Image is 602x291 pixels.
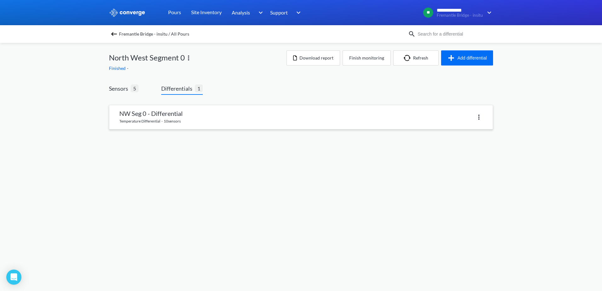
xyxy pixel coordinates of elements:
[292,9,302,16] img: downArrow.svg
[254,9,264,16] img: downArrow.svg
[404,55,413,61] img: icon-refresh.svg
[483,9,493,16] img: downArrow.svg
[393,50,439,66] button: Refresh
[119,30,189,38] span: Fremantle Bridge - insitu / All Pours
[131,84,139,92] span: 5
[447,54,457,62] img: icon-plus.svg
[109,66,127,71] span: Finished
[287,50,340,66] button: Download report
[437,13,483,18] span: Fremantle Bridge - insitu
[109,52,185,64] span: North West Segment 0
[475,113,483,121] img: more.svg
[185,54,192,62] img: more.svg
[6,270,21,285] div: Open Intercom Messenger
[441,50,493,66] button: Add differential
[408,30,416,38] img: icon-search.svg
[232,9,250,16] span: Analysis
[110,30,118,38] img: backspace.svg
[416,31,492,37] input: Search for a differential
[109,84,131,93] span: Sensors
[127,66,130,71] span: -
[195,84,203,92] span: 1
[161,84,195,93] span: Differentials
[109,9,145,17] img: logo_ewhite.svg
[270,9,288,16] span: Support
[293,55,297,60] img: icon-file.svg
[343,50,391,66] button: Finish monitoring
